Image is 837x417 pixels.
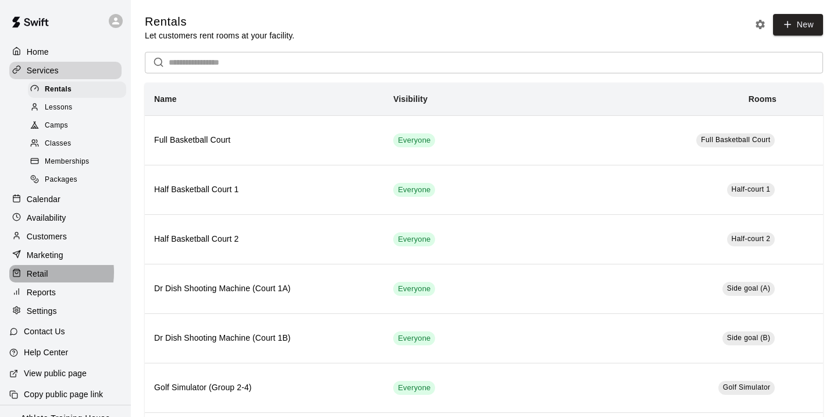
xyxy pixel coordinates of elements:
[727,334,771,342] span: Side goal (B)
[701,136,770,144] span: Full Basketball Court
[154,381,375,394] h6: Golf Simulator (Group 2-4)
[393,183,435,197] div: This service is visible to all of your customers
[28,153,131,171] a: Memberships
[28,154,126,170] div: Memberships
[27,65,59,76] p: Services
[393,133,435,147] div: This service is visible to all of your customers
[9,228,122,245] a: Customers
[145,14,294,30] h5: Rentals
[393,135,435,146] span: Everyone
[28,172,126,188] div: Packages
[393,331,435,345] div: This service is visible to all of your customers
[393,383,435,394] span: Everyone
[393,333,435,344] span: Everyone
[45,120,68,132] span: Camps
[28,82,126,98] div: Rentals
[727,284,771,292] span: Side goal (A)
[393,234,435,245] span: Everyone
[9,246,122,264] a: Marketing
[393,381,435,395] div: This service is visible to all of your customers
[154,134,375,147] h6: Full Basketball Court
[393,185,435,196] span: Everyone
[24,347,68,358] p: Help Center
[27,268,48,280] p: Retail
[723,383,771,391] span: Golf Simulator
[28,117,131,135] a: Camps
[24,367,87,379] p: View public page
[154,94,177,104] b: Name
[393,284,435,295] span: Everyone
[27,287,56,298] p: Reports
[9,43,122,61] a: Home
[28,80,131,98] a: Rentals
[773,14,823,36] a: New
[27,46,49,58] p: Home
[154,183,375,196] h6: Half Basketball Court 1
[28,136,126,152] div: Classes
[751,16,769,33] button: Rental settings
[27,193,60,205] p: Calendar
[28,171,131,189] a: Packages
[28,100,126,116] div: Lessons
[45,156,89,168] span: Memberships
[732,235,771,243] span: Half-court 2
[9,284,122,301] a: Reports
[9,62,122,79] a: Services
[154,233,375,246] h6: Half Basketball Court 2
[9,209,122,227] a: Availability
[9,265,122,282] a: Retail
[154,282,375,295] h6: Dr Dish Shooting Machine (Court 1A)
[45,174,77,186] span: Packages
[27,249,63,261] p: Marketing
[45,102,73,114] span: Lessons
[45,138,71,150] span: Classes
[45,84,72,96] span: Rentals
[145,30,294,41] p: Let customers rent rooms at your facility.
[9,190,122,208] a: Calendar
[28,135,131,153] a: Classes
[9,302,122,320] a: Settings
[24,326,65,337] p: Contact Us
[393,94,428,104] b: Visibility
[732,185,771,193] span: Half-court 1
[27,305,57,317] p: Settings
[28,118,126,134] div: Camps
[393,282,435,296] div: This service is visible to all of your customers
[24,388,103,400] p: Copy public page link
[28,98,131,116] a: Lessons
[393,232,435,246] div: This service is visible to all of your customers
[27,231,67,242] p: Customers
[27,212,66,224] p: Availability
[749,94,777,104] b: Rooms
[154,332,375,345] h6: Dr Dish Shooting Machine (Court 1B)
